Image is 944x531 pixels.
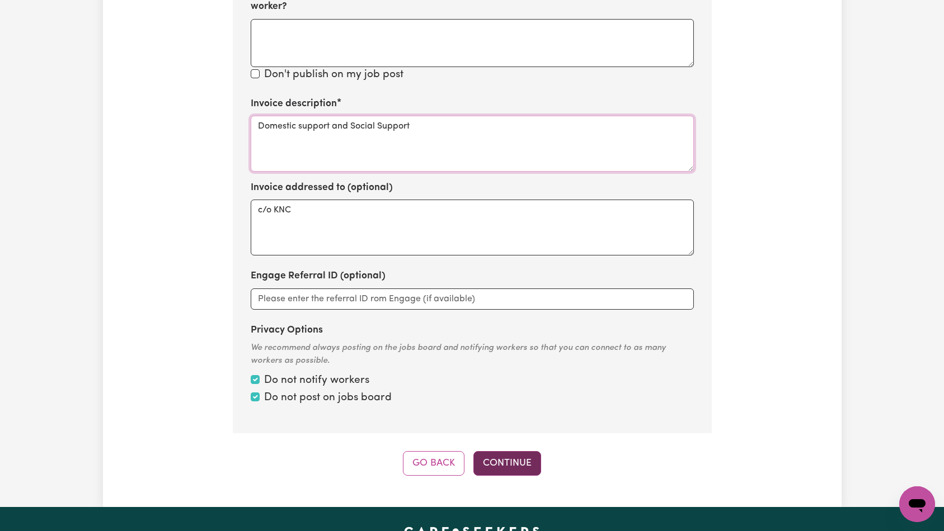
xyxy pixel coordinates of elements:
[403,451,464,476] button: Go Back
[473,451,541,476] button: Continue
[251,200,694,255] textarea: c/o KNC
[251,342,694,367] div: We recommend always posting on the jobs board and notifying workers so that you can connect to as...
[264,67,403,83] label: Don't publish on my job post
[251,288,694,310] input: Please enter the referral ID rom Engage (if available)
[251,323,323,338] label: Privacy Options
[264,390,392,406] label: Do not post on jobs board
[899,486,935,522] iframe: Button to launch messaging window
[251,97,337,111] label: Invoice description
[251,181,393,195] label: Invoice addressed to (optional)
[251,269,386,283] label: Engage Referral ID (optional)
[264,373,369,389] label: Do not notify workers
[251,116,694,172] textarea: Domestic support and Social Support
